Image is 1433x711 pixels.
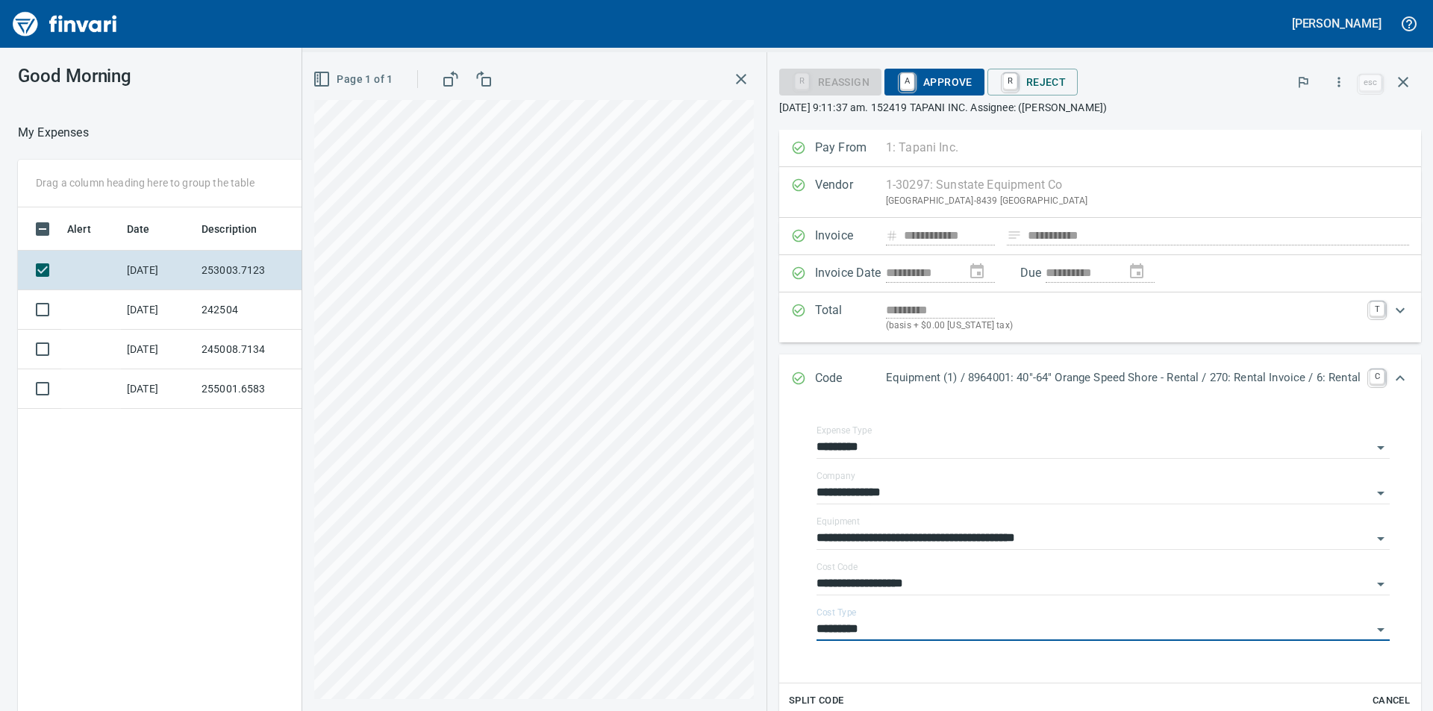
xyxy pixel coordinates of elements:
[1288,12,1385,35] button: [PERSON_NAME]
[1371,692,1411,710] span: Cancel
[316,70,393,89] span: Page 1 of 1
[127,220,169,238] span: Date
[18,124,89,142] nav: breadcrumb
[817,563,858,571] label: Cost Code
[817,517,860,526] label: Equipment
[36,175,255,190] p: Drag a column heading here to group the table
[817,608,857,617] label: Cost Type
[817,472,855,480] label: Company
[121,369,196,409] td: [DATE]
[817,426,872,435] label: Expense Type
[196,330,330,369] td: 245008.7134
[999,69,1066,95] span: Reject
[202,220,257,238] span: Description
[127,220,150,238] span: Date
[202,220,277,238] span: Description
[310,66,399,93] button: Page 1 of 1
[1370,301,1384,316] a: T
[196,251,330,290] td: 253003.7123
[886,369,1361,386] p: Equipment (1) / 8964001: 40"-64" Orange Speed Shore - Rental / 270: Rental Invoice / 6: Rental
[987,69,1078,95] button: RReject
[196,369,330,409] td: 255001.6583
[121,290,196,330] td: [DATE]
[896,69,972,95] span: Approve
[196,290,330,330] td: 242504
[1370,483,1391,504] button: Open
[779,100,1421,115] p: [DATE] 9:11:37 am. 152419 TAPANI INC. Assignee: ([PERSON_NAME])
[18,124,89,142] p: My Expenses
[815,369,886,389] p: Code
[1370,619,1391,640] button: Open
[779,292,1421,342] div: Expand
[815,301,886,333] p: Total
[1370,574,1391,595] button: Open
[789,692,844,710] span: Split Code
[121,330,196,369] td: [DATE]
[1370,437,1391,458] button: Open
[1323,66,1355,98] button: More
[884,69,984,95] button: AApprove
[1370,369,1384,384] a: C
[886,319,1361,333] p: (basis + $0.00 [US_STATE] tax)
[121,251,196,290] td: [DATE]
[1287,66,1320,98] button: Flag
[1292,16,1382,31] h5: [PERSON_NAME]
[67,220,91,238] span: Alert
[1003,73,1017,90] a: R
[900,73,914,90] a: A
[1355,64,1421,100] span: Close invoice
[779,75,881,87] div: Reassign
[779,354,1421,404] div: Expand
[9,6,121,42] img: Finvari
[1359,75,1382,91] a: esc
[67,220,110,238] span: Alert
[1370,528,1391,549] button: Open
[18,66,335,87] h3: Good Morning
